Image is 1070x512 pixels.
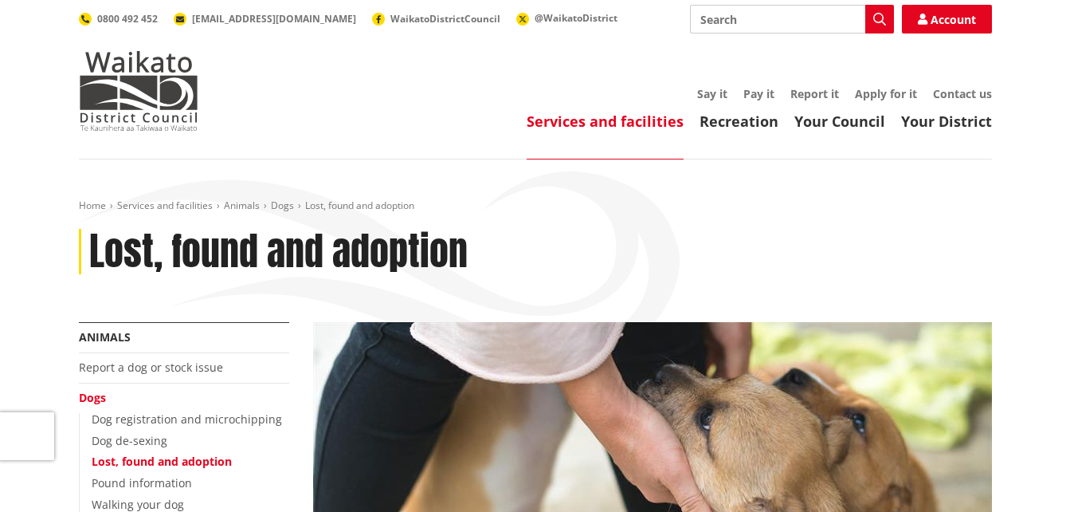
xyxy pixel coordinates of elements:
a: Your District [901,112,992,131]
a: Walking your dog [92,497,184,512]
span: [EMAIL_ADDRESS][DOMAIN_NAME] [192,12,356,26]
a: Contact us [933,86,992,101]
img: Waikato District Council - Te Kaunihera aa Takiwaa o Waikato [79,51,198,131]
a: Say it [697,86,727,101]
a: Dogs [271,199,294,212]
a: Services and facilities [527,112,684,131]
a: Animals [79,329,131,345]
a: Home [79,199,106,212]
a: Animals [224,199,260,212]
a: Pound information [92,475,192,490]
a: WaikatoDistrictCouncil [372,12,500,26]
span: 0800 492 452 [97,12,158,26]
a: Dog registration and microchipping [92,412,282,427]
a: 0800 492 452 [79,12,158,26]
a: Report it [790,86,839,101]
a: Account [902,5,992,33]
input: Search input [690,5,894,33]
span: WaikatoDistrictCouncil [390,12,500,26]
a: [EMAIL_ADDRESS][DOMAIN_NAME] [174,12,356,26]
a: Report a dog or stock issue [79,360,223,375]
a: Apply for it [855,86,917,101]
a: @WaikatoDistrict [516,11,617,25]
a: Services and facilities [117,199,213,212]
span: Lost, found and adoption [305,199,414,212]
h1: Lost, found and adoption [89,229,468,275]
span: @WaikatoDistrict [535,11,617,25]
a: Recreation [700,112,778,131]
a: Lost, found and adoption [92,454,232,469]
a: Dog de-sexing [92,433,167,448]
nav: breadcrumb [79,199,992,213]
a: Dogs [79,390,106,405]
a: Your Council [794,112,885,131]
a: Pay it [743,86,774,101]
